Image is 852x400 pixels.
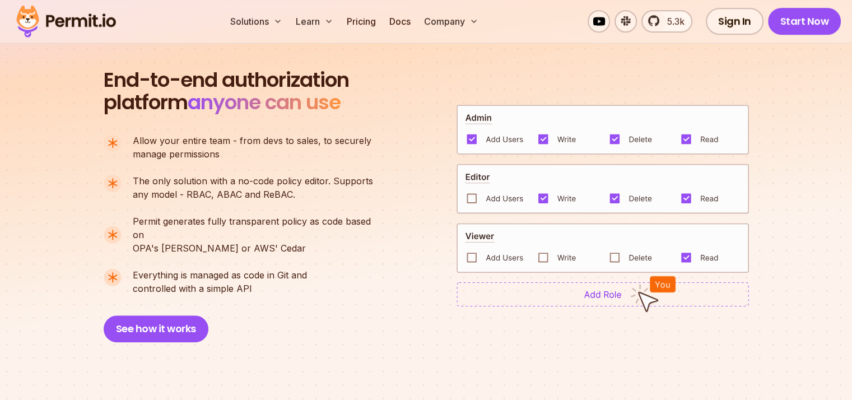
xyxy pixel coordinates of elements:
[133,134,371,161] p: manage permissions
[104,69,349,114] h2: platform
[133,268,307,282] span: Everything is managed as code in Git and
[420,10,483,32] button: Company
[706,8,763,35] a: Sign In
[768,8,841,35] a: Start Now
[226,10,287,32] button: Solutions
[641,10,692,32] a: 5.3k
[133,134,371,147] span: Allow your entire team - from devs to sales, to securely
[133,215,383,241] span: Permit generates fully transparent policy as code based on
[188,88,341,117] span: anyone can use
[133,215,383,255] p: OPA's [PERSON_NAME] or AWS' Cedar
[291,10,338,32] button: Learn
[133,174,373,201] p: any model - RBAC, ABAC and ReBAC.
[660,15,685,28] span: 5.3k
[385,10,415,32] a: Docs
[104,69,349,91] span: End-to-end authorization
[104,315,208,342] button: See how it works
[342,10,380,32] a: Pricing
[133,268,307,295] p: controlled with a simple API
[133,174,373,188] span: The only solution with a no-code policy editor. Supports
[11,2,121,40] img: Permit logo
